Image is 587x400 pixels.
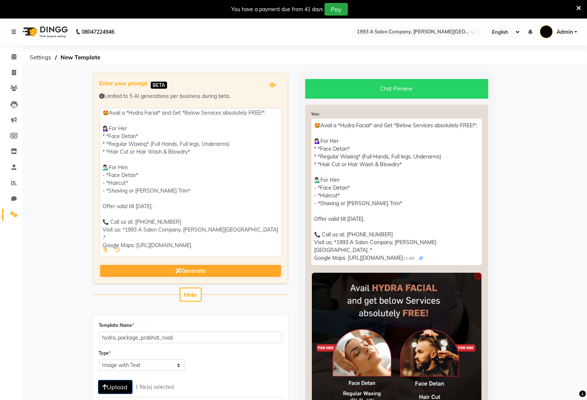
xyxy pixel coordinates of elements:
div: Chat Preview [305,79,488,99]
div: You have a payment due from 41 days [231,6,323,13]
strong: You: [312,111,320,117]
button: Upload [98,380,133,394]
span: Admin [557,28,573,36]
div: 1 file(s) selected [136,383,174,391]
button: Pay [325,3,348,16]
span: Upload [103,383,128,391]
span: Hide [184,291,197,298]
label: Type [99,350,111,357]
label: Template Name [99,322,134,329]
img: Admin [540,25,553,38]
p: 🤩Avail a *Hydra Facial* and Get *Below Services absolutely FREE!*: 💁🏻‍♀️For Her * *Face Detan* * ... [312,119,482,265]
label: Enter your prompt [100,79,148,88]
span: Generate [175,267,206,274]
b: 08047224946 [82,22,114,42]
span: 11:40 [403,256,415,261]
span: New Template [57,51,104,64]
img: logo [19,22,70,42]
span: Settings [26,51,55,64]
div: Limited to 5 AI generations per business during beta. [100,92,282,100]
button: Generate [100,265,281,277]
span: BETA [151,82,167,89]
input: order_update [99,332,282,343]
button: Hide [180,288,202,302]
